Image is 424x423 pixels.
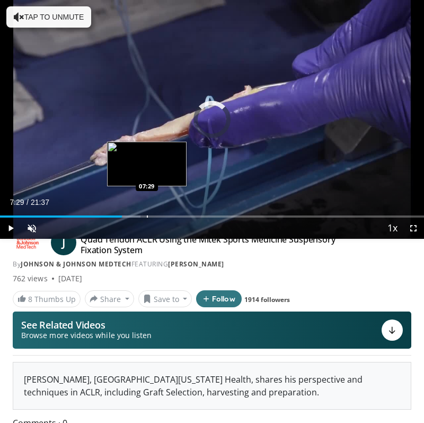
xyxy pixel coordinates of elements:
[85,290,134,307] button: Share
[382,218,403,239] button: Playback Rate
[13,234,42,251] img: Johnson & Johnson MedTech
[168,260,224,269] a: [PERSON_NAME]
[31,198,49,206] span: 21:37
[10,198,24,206] span: 7:29
[13,312,411,349] button: See Related Videos Browse more videos while you listen
[13,291,81,307] a: 8 Thumbs Up
[244,295,290,304] a: 1914 followers
[196,290,242,307] button: Follow
[21,330,152,341] span: Browse more videos while you listen
[21,320,152,330] p: See Related Videos
[138,290,192,307] button: Save to
[403,218,424,239] button: Fullscreen
[26,198,29,206] span: /
[58,273,82,284] div: [DATE]
[107,142,187,186] img: image.jpeg
[51,230,76,255] a: J
[13,362,411,409] div: [PERSON_NAME], [GEOGRAPHIC_DATA][US_STATE] Health, shares his perspective and techniques in ACLR,...
[13,260,411,269] div: By FEATURING
[13,273,48,284] span: 762 views
[28,294,32,304] span: 8
[21,260,131,269] a: Johnson & Johnson MedTech
[6,6,91,28] button: Tap to unmute
[21,218,42,239] button: Unmute
[81,234,363,255] h4: Quad Tendon ACLR Using the Mitek Sports Medicine Suspensory Fixation System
